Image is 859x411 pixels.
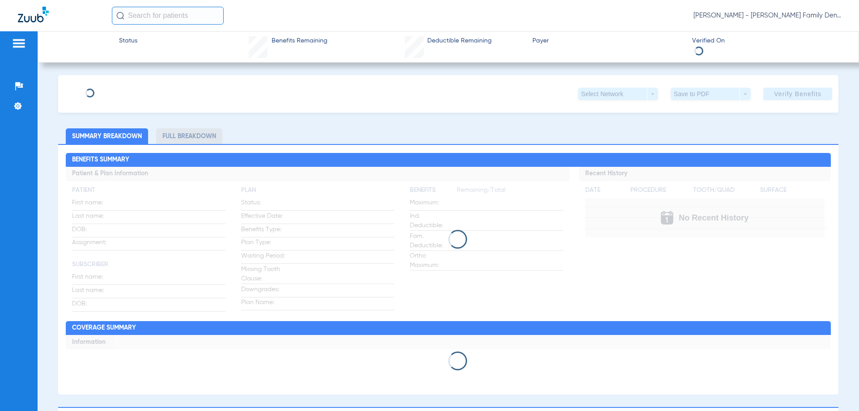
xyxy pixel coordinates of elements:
li: Summary Breakdown [66,128,148,144]
input: Search for patients [112,7,224,25]
img: Search Icon [116,12,124,20]
span: Benefits Remaining [272,36,327,46]
span: Verified On [692,36,844,46]
h2: Coverage Summary [66,321,830,335]
li: Full Breakdown [156,128,222,144]
span: Status [119,36,137,46]
h2: Benefits Summary [66,153,830,167]
span: Deductible Remaining [427,36,492,46]
img: Zuub Logo [18,7,49,22]
span: [PERSON_NAME] - [PERSON_NAME] Family Dentistry [693,11,841,20]
img: hamburger-icon [12,38,26,49]
span: Payer [532,36,685,46]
